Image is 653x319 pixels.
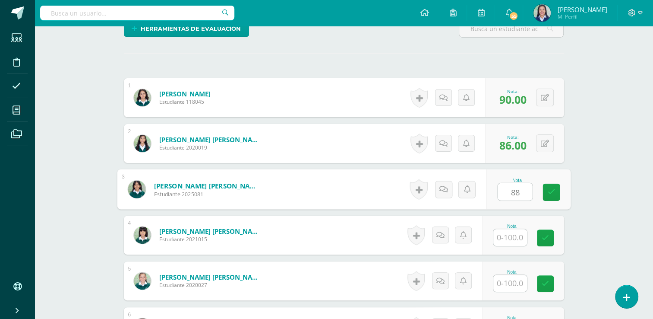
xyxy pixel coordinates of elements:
[459,20,563,37] input: Busca un estudiante aquí...
[134,135,151,152] img: bc886874d70a74588afe01983c46b1ea.png
[493,270,531,274] div: Nota
[557,5,607,14] span: [PERSON_NAME]
[159,227,263,236] a: [PERSON_NAME] [PERSON_NAME]
[159,98,211,105] span: Estudiante 118045
[499,134,527,140] div: Nota:
[159,281,263,289] span: Estudiante 2020027
[499,88,527,94] div: Nota:
[557,13,607,20] span: Mi Perfil
[497,178,536,182] div: Nota
[134,89,151,106] img: 3d32e0d728a6d5d0becd67057815e81f.png
[141,21,241,37] span: Herramientas de evaluación
[159,273,263,281] a: [PERSON_NAME] [PERSON_NAME]
[154,181,260,190] a: [PERSON_NAME] [PERSON_NAME], [PERSON_NAME]
[493,275,527,292] input: 0-100.0
[159,144,263,151] span: Estudiante 2020019
[498,183,532,201] input: 0-100.0
[128,180,145,198] img: d066d74ed1415ada3c4d9169136d4341.png
[159,135,263,144] a: [PERSON_NAME] [PERSON_NAME]
[124,20,249,37] a: Herramientas de evaluación
[40,6,234,20] input: Busca un usuario...
[134,272,151,290] img: c1ae8f59422f7e16814a4c51f980fa0c.png
[499,138,527,153] span: 86.00
[493,229,527,246] input: 0-100.0
[509,11,518,21] span: 55
[154,190,260,198] span: Estudiante 2025081
[159,236,263,243] span: Estudiante 2021015
[493,224,531,229] div: Nota
[159,89,211,98] a: [PERSON_NAME]
[533,4,551,22] img: aa46adbeae2c5bf295b4e5bf5615201a.png
[499,92,527,107] span: 90.00
[134,226,151,244] img: fcc16c349dd16362a8ee5b33d221247f.png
